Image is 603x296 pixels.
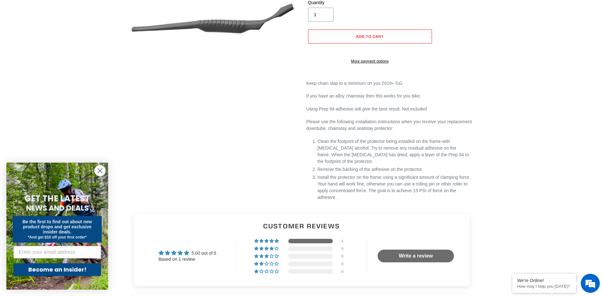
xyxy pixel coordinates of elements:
input: Enter your email address [13,246,101,259]
li: Remove the backing of the adhesive on the protector. [318,166,475,173]
button: Add to cart [308,30,432,44]
span: GET THE LATEST [24,193,90,204]
div: 100% (1) reviews with 5 star rating [254,239,280,243]
div: 1 [341,239,349,243]
p: How may I help you today? [517,284,571,289]
p: Using Prep 94 adhesive will give the best result. Not included [306,106,475,112]
span: *And get $10 off your first order* [28,235,86,239]
button: Become an Insider! [13,263,101,276]
p: If you have an alloy chainstay then this works for you bike. [306,93,475,99]
li: Install the protector on the frame using a significant amount of clamping force. Your hand will w... [318,174,475,201]
a: Write a review [378,250,454,262]
a: More payment options [308,58,432,64]
li: Clean the footprint of the protector being installed on the frame with [MEDICAL_DATA] alcohol. Tr... [318,138,475,165]
div: We're Online! [517,278,571,283]
span: 5.00 out of 5 [191,251,216,256]
span: Be the first to find out about new product drops and get exclusive insider deals. [23,219,92,234]
p: Keep chain slap to a minimum on you 2019+ GG [306,80,475,87]
div: Based on 1 review [159,256,216,263]
span: Add to cart [356,34,384,39]
h2: Customer Reviews [139,221,465,231]
div: Average rating is 5.00 stars [159,249,216,257]
button: Close dialog [94,165,106,176]
span: NEWS AND DEALS [26,203,89,213]
p: Please use the following installation instructions when you receive your replacement downtube, ch... [306,118,475,132]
